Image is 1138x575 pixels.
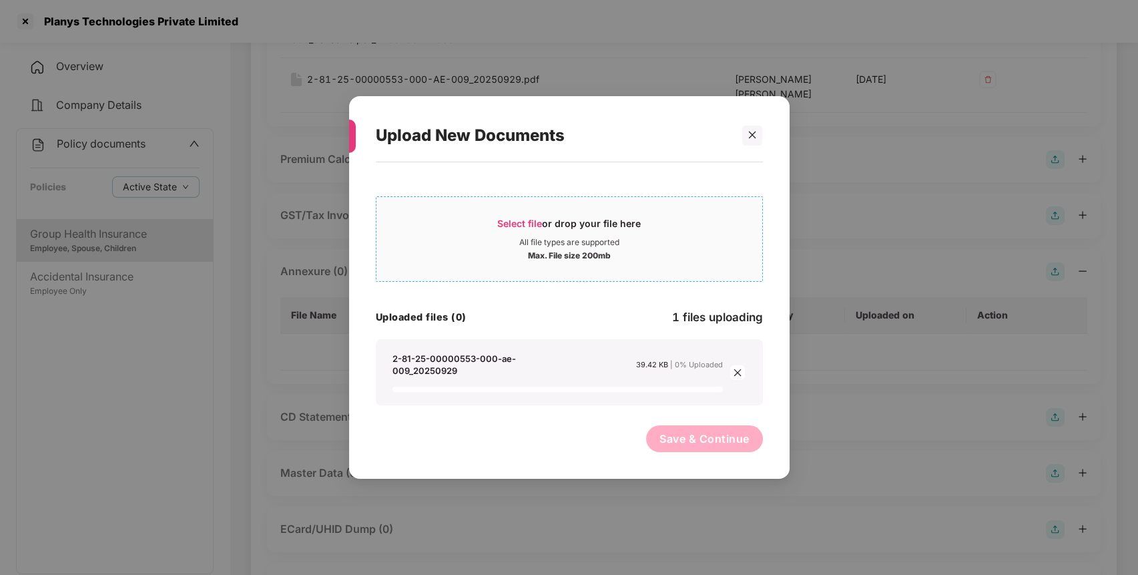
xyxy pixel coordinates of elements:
div: 1 files uploading [672,309,763,327]
button: Save & Continue [646,425,763,452]
div: 2-81-25-00000553-000-ae-009_20250929 [392,353,574,377]
span: Select fileor drop your file hereAll file types are supportedMax. File size 200mb [376,207,762,271]
div: Max. File size 200mb [528,248,611,261]
span: | 0% Uploaded [670,360,723,369]
span: 39.42 KB [636,360,668,369]
span: close [730,365,745,380]
span: Select file [497,218,542,229]
div: or drop your file here [497,217,641,237]
span: close [748,130,757,140]
div: Upload New Documents [376,110,731,162]
h4: Uploaded files (0) [376,311,467,324]
div: All file types are supported [519,237,619,248]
